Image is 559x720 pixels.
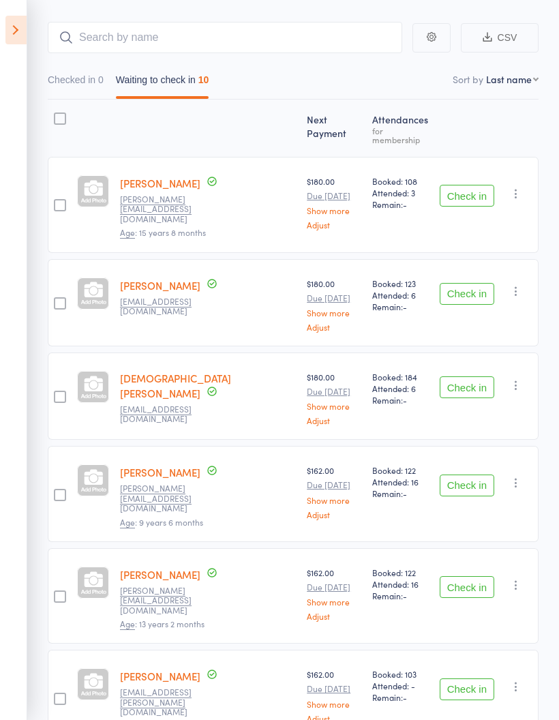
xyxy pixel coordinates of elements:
a: Show more [307,597,361,606]
a: Show more [307,206,361,215]
small: murty.gunda2001@gmail.com [120,586,209,615]
span: Remain: [372,301,429,312]
span: Remain: [372,691,429,703]
button: Waiting to check in10 [116,67,209,99]
button: Check in [440,185,494,207]
small: Due [DATE] [307,387,361,396]
span: : 15 years 8 months [120,226,206,239]
small: murty.gunda2001@gmail.com [120,483,209,513]
a: [PERSON_NAME] [120,669,200,683]
span: Attended: 16 [372,476,429,487]
a: [DEMOGRAPHIC_DATA][PERSON_NAME] [120,371,231,400]
span: Remain: [372,198,429,210]
a: Show more [307,308,361,317]
small: Due [DATE] [307,582,361,592]
span: Remain: [372,590,429,601]
span: - [403,301,407,312]
div: $180.00 [307,277,361,331]
button: Check in [440,475,494,496]
span: Remain: [372,394,429,406]
small: Gayatri.karthik@gmail.com [120,687,209,717]
span: - [403,394,407,406]
div: for membership [372,126,429,144]
small: Due [DATE] [307,191,361,200]
a: Adjust [307,416,361,425]
span: - [403,590,407,601]
span: Attended: 6 [372,382,429,394]
span: Remain: [372,487,429,499]
a: [PERSON_NAME] [120,567,200,582]
span: Booked: 123 [372,277,429,289]
div: $162.00 [307,464,361,518]
span: : 13 years 2 months [120,618,205,630]
div: $180.00 [307,175,361,229]
a: Show more [307,496,361,505]
span: - [403,691,407,703]
a: Adjust [307,322,361,331]
small: Sriharigokina@gmail.com [120,297,209,316]
span: Attended: 6 [372,289,429,301]
span: Attended: 3 [372,187,429,198]
label: Sort by [453,72,483,86]
a: Adjust [307,220,361,229]
span: - [403,198,407,210]
small: Due [DATE] [307,480,361,490]
a: [PERSON_NAME] [120,176,200,190]
div: 0 [98,74,104,85]
small: Sriharigokina@gmail.com [120,404,209,424]
span: Attended: 16 [372,578,429,590]
div: Last name [486,72,532,86]
span: Booked: 108 [372,175,429,187]
small: Due [DATE] [307,293,361,303]
small: pranjal.das@gmail.com [120,194,209,224]
div: 10 [198,74,209,85]
a: [PERSON_NAME] [120,465,200,479]
button: Check in [440,678,494,700]
small: Due [DATE] [307,684,361,693]
span: Booked: 184 [372,371,429,382]
span: Booked: 122 [372,567,429,578]
button: Check in [440,576,494,598]
a: Adjust [307,510,361,519]
div: $180.00 [307,371,361,425]
span: - [403,487,407,499]
span: : 9 years 6 months [120,516,203,528]
button: Checked in0 [48,67,104,99]
span: Attended: - [372,680,429,691]
span: Booked: 122 [372,464,429,476]
button: CSV [461,23,539,52]
input: Search by name [48,22,402,53]
div: Atten­dances [367,106,434,151]
button: Check in [440,283,494,305]
a: Show more [307,700,361,708]
span: Booked: 103 [372,668,429,680]
a: [PERSON_NAME] [120,278,200,292]
a: Adjust [307,612,361,620]
div: $162.00 [307,567,361,620]
a: Show more [307,402,361,410]
button: Check in [440,376,494,398]
div: Next Payment [301,106,367,151]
